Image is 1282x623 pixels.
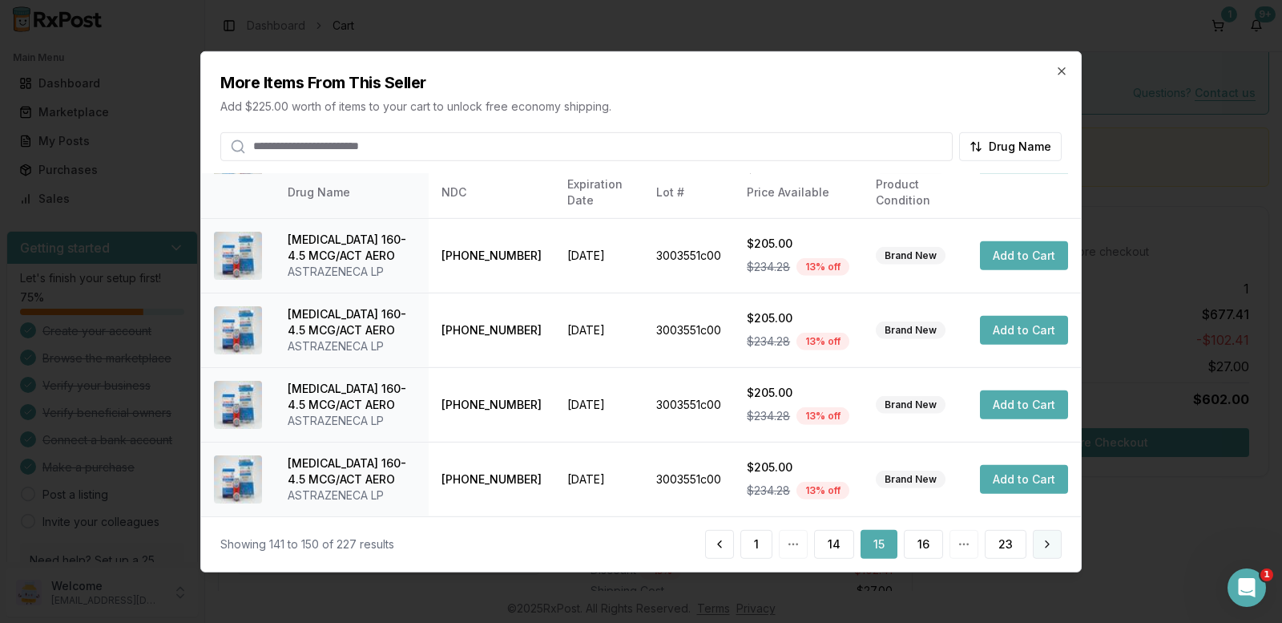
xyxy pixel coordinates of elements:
td: 3003551c00 [643,218,734,293]
div: ASTRAZENECA LP [288,338,416,354]
th: Lot # [643,173,734,212]
td: [DATE] [554,293,643,367]
h2: More Items From This Seller [220,71,1062,93]
div: [MEDICAL_DATA] 160-4.5 MCG/ACT AERO [288,455,416,487]
td: [PHONE_NUMBER] [429,367,554,442]
div: Brand New [876,247,945,265]
div: ASTRAZENECA LP [288,264,416,280]
div: Brand New [876,396,945,414]
button: Drug Name [959,131,1062,160]
div: 13 % off [796,407,849,425]
td: [DATE] [554,442,643,516]
td: [PHONE_NUMBER] [429,218,554,293]
div: $205.00 [747,385,850,401]
p: Add $225.00 worth of items to your cart to unlock free economy shipping. [220,98,1062,114]
div: Brand New [876,322,945,339]
iframe: Intercom live chat [1228,568,1266,607]
div: ASTRAZENECA LP [288,413,416,429]
button: Add to Cart [980,465,1068,494]
td: [PHONE_NUMBER] [429,293,554,367]
button: 16 [904,530,943,559]
span: $234.28 [747,334,790,350]
td: 3003551c00 [643,367,734,442]
button: 14 [814,530,854,559]
div: $205.00 [747,459,850,475]
td: [DATE] [554,218,643,293]
div: $205.00 [747,310,850,326]
div: $205.00 [747,236,850,252]
td: 3003551c00 [643,442,734,516]
div: Brand New [876,471,945,488]
span: 1 [1260,568,1273,581]
div: ASTRAZENECA LP [288,487,416,504]
span: Drug Name [989,138,1051,154]
div: 13 % off [796,333,849,350]
span: $234.28 [747,259,790,275]
td: 3003551c00 [643,293,734,367]
img: Symbicort 160-4.5 MCG/ACT AERO [214,455,262,504]
button: 15 [861,530,897,559]
img: Symbicort 160-4.5 MCG/ACT AERO [214,381,262,429]
th: Price Available [734,173,863,212]
button: 23 [985,530,1026,559]
button: 1 [740,530,772,559]
img: Symbicort 160-4.5 MCG/ACT AERO [214,306,262,354]
th: NDC [429,173,554,212]
td: [PHONE_NUMBER] [429,442,554,516]
button: Add to Cart [980,390,1068,419]
img: Symbicort 160-4.5 MCG/ACT AERO [214,232,262,280]
div: 13 % off [796,258,849,276]
div: [MEDICAL_DATA] 160-4.5 MCG/ACT AERO [288,306,416,338]
div: [MEDICAL_DATA] 160-4.5 MCG/ACT AERO [288,381,416,413]
button: Add to Cart [980,316,1068,345]
td: [DATE] [554,367,643,442]
div: [MEDICAL_DATA] 160-4.5 MCG/ACT AERO [288,232,416,264]
th: Expiration Date [554,173,643,212]
th: Drug Name [275,173,429,212]
span: $234.28 [747,408,790,424]
div: Showing 141 to 150 of 227 results [220,536,394,552]
div: 13 % off [796,482,849,500]
button: Add to Cart [980,241,1068,270]
span: $234.28 [747,483,790,499]
th: Product Condition [863,173,967,212]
